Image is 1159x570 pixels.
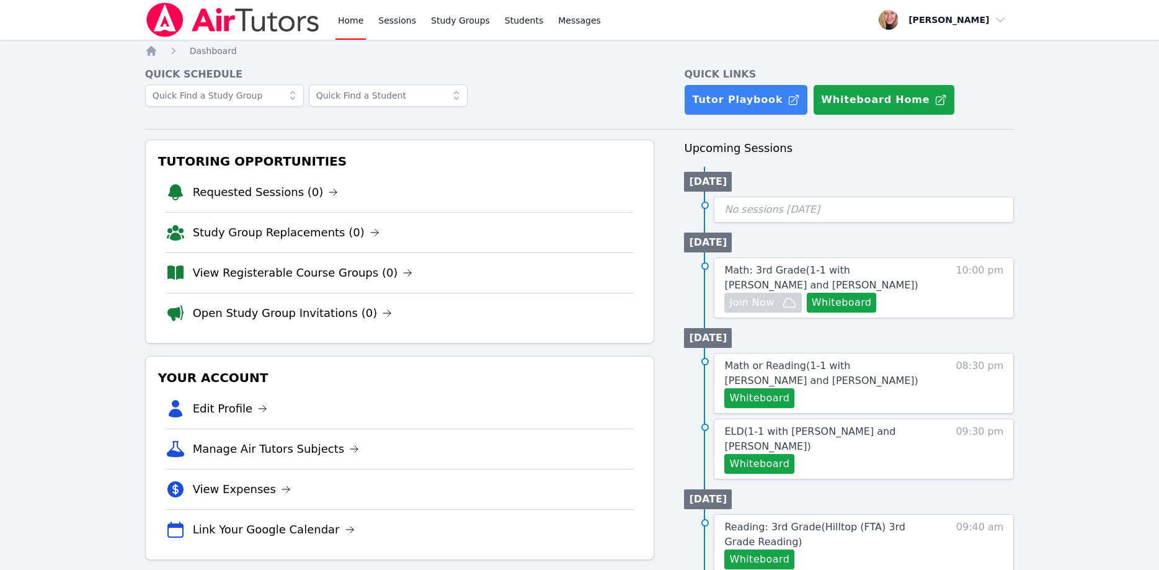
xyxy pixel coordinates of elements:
[956,358,1003,408] span: 08:30 pm
[724,454,794,474] button: Whiteboard
[724,293,801,313] button: Join Now
[193,481,291,498] a: View Expenses
[684,489,732,509] li: [DATE]
[684,67,1014,82] h4: Quick Links
[724,550,794,569] button: Whiteboard
[813,84,955,115] button: Whiteboard Home
[309,84,468,107] input: Quick Find a Student
[193,521,355,538] a: Link Your Google Calendar
[145,84,304,107] input: Quick Find a Study Group
[724,263,933,293] a: Math: 3rd Grade(1-1 with [PERSON_NAME] and [PERSON_NAME])
[724,264,918,291] span: Math: 3rd Grade ( 1-1 with [PERSON_NAME] and [PERSON_NAME] )
[684,84,808,115] a: Tutor Playbook
[156,150,644,172] h3: Tutoring Opportunities
[558,14,601,27] span: Messages
[145,67,655,82] h4: Quick Schedule
[193,224,380,241] a: Study Group Replacements (0)
[956,424,1003,474] span: 09:30 pm
[724,203,820,215] span: No sessions [DATE]
[193,400,268,417] a: Edit Profile
[724,358,933,388] a: Math or Reading(1-1 with [PERSON_NAME] and [PERSON_NAME])
[724,388,794,408] button: Whiteboard
[684,140,1014,157] h3: Upcoming Sessions
[724,520,933,550] a: Reading: 3rd Grade(Hilltop (FTA) 3rd Grade Reading)
[724,424,933,454] a: ELD(1-1 with [PERSON_NAME] and [PERSON_NAME])
[956,520,1004,569] span: 09:40 am
[145,45,1015,57] nav: Breadcrumb
[956,263,1003,313] span: 10:00 pm
[190,46,237,56] span: Dashboard
[724,521,905,548] span: Reading: 3rd Grade ( Hilltop (FTA) 3rd Grade Reading )
[684,328,732,348] li: [DATE]
[807,293,877,313] button: Whiteboard
[193,184,339,201] a: Requested Sessions (0)
[193,264,413,282] a: View Registerable Course Groups (0)
[729,295,774,310] span: Join Now
[684,172,732,192] li: [DATE]
[190,45,237,57] a: Dashboard
[724,360,918,386] span: Math or Reading ( 1-1 with [PERSON_NAME] and [PERSON_NAME] )
[724,425,895,452] span: ELD ( 1-1 with [PERSON_NAME] and [PERSON_NAME] )
[193,440,360,458] a: Manage Air Tutors Subjects
[684,233,732,252] li: [DATE]
[145,2,321,37] img: Air Tutors
[156,367,644,389] h3: Your Account
[193,305,393,322] a: Open Study Group Invitations (0)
